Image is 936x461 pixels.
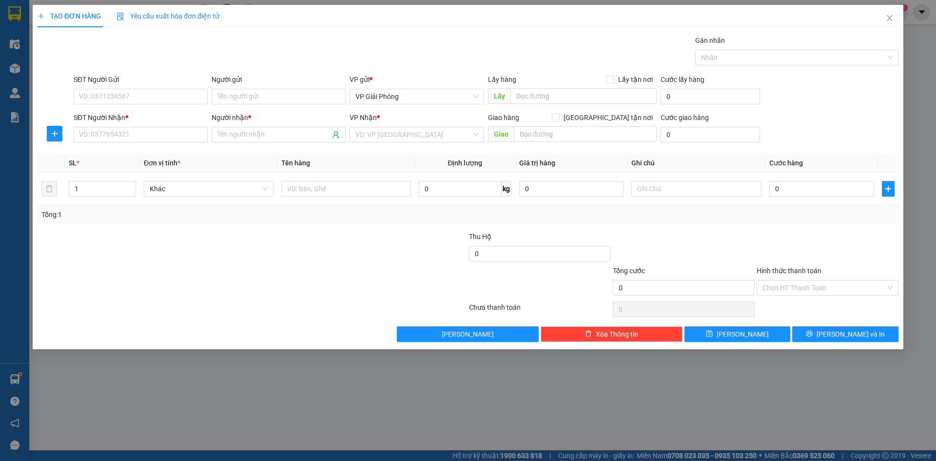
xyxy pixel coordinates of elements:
[488,76,516,83] span: Lấy hàng
[469,233,491,241] span: Thu Hộ
[757,267,821,275] label: Hình thức thanh toán
[613,267,645,275] span: Tổng cước
[661,76,704,83] label: Cước lấy hàng
[614,74,657,85] span: Lấy tận nơi
[41,181,57,197] button: delete
[150,181,268,196] span: Khác
[69,159,77,167] span: SL
[886,14,894,22] span: close
[514,126,657,142] input: Dọc đường
[560,112,657,123] span: [GEOGRAPHIC_DATA] tận nơi
[519,181,624,197] input: 0
[144,159,180,167] span: Đơn vị tính
[717,329,769,340] span: [PERSON_NAME]
[356,89,478,104] span: VP Giải Phóng
[117,12,219,20] span: Yêu cầu xuất hóa đơn điện tử
[769,159,803,167] span: Cước hàng
[41,209,361,220] div: Tổng: 1
[212,112,346,123] div: Người nhận
[876,5,903,32] button: Close
[661,127,760,142] input: Cước giao hàng
[628,154,765,173] th: Ghi chú
[281,181,411,197] input: VD: Bàn, Ghế
[632,181,761,197] input: Ghi Chú
[448,159,483,167] span: Định lượng
[488,126,514,142] span: Giao
[117,13,124,20] img: icon
[882,185,894,193] span: plus
[350,74,484,85] div: VP gửi
[585,330,592,338] span: delete
[661,114,709,121] label: Cước giao hàng
[519,159,555,167] span: Giá trị hàng
[74,74,208,85] div: SĐT Người Gửi
[47,130,62,138] span: plus
[488,88,510,104] span: Lấy
[212,74,346,85] div: Người gửi
[502,181,511,197] span: kg
[695,37,725,44] label: Gán nhãn
[281,159,310,167] span: Tên hàng
[706,330,713,338] span: save
[468,302,612,319] div: Chưa thanh toán
[661,89,760,104] input: Cước lấy hàng
[397,326,539,342] button: [PERSON_NAME]
[806,330,813,338] span: printer
[793,326,898,342] button: printer[PERSON_NAME] và In
[882,181,895,197] button: plus
[596,329,638,340] span: Xóa Thông tin
[38,12,101,20] span: TẠO ĐƠN HÀNG
[332,131,340,139] span: user-add
[510,88,657,104] input: Dọc đường
[817,329,885,340] span: [PERSON_NAME] và In
[442,329,494,340] span: [PERSON_NAME]
[541,326,683,342] button: deleteXóa Thông tin
[684,326,790,342] button: save[PERSON_NAME]
[488,114,519,121] span: Giao hàng
[350,114,377,121] span: VP Nhận
[74,112,208,123] div: SĐT Người Nhận
[38,13,44,20] span: plus
[47,126,62,141] button: plus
